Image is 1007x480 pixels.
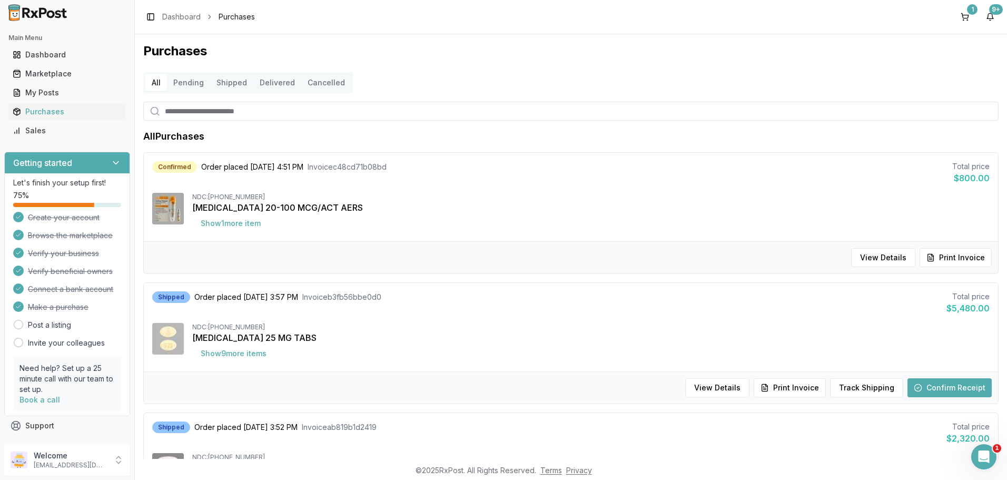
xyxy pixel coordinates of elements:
img: User avatar [11,452,27,468]
div: [MEDICAL_DATA] 25 MG TABS [192,331,990,344]
div: NDC: [PHONE_NUMBER] [192,323,990,331]
a: Post a listing [28,320,71,330]
span: Feedback [25,439,61,450]
div: NDC: [PHONE_NUMBER] [192,453,990,462]
span: Invoice c48cd71b08bd [308,162,387,172]
button: Cancelled [301,74,351,91]
button: Feedback [4,435,130,454]
span: 1 [993,444,1001,453]
a: Purchases [8,102,126,121]
span: Invoice ab819b1d2419 [302,422,377,433]
button: All [145,74,167,91]
div: Purchases [13,106,122,117]
span: 75 % [13,190,29,201]
a: Book a call [19,395,60,404]
iframe: Intercom live chat [971,444,996,469]
div: $5,480.00 [946,302,990,315]
button: Confirm Receipt [907,378,992,397]
a: Terms [540,466,562,475]
a: Dashboard [162,12,201,22]
span: Verify beneficial owners [28,266,113,277]
p: Need help? Set up a 25 minute call with our team to set up. [19,363,115,395]
h3: Getting started [13,156,72,169]
button: 1 [956,8,973,25]
div: 1 [967,4,978,15]
span: Purchases [219,12,255,22]
p: Welcome [34,450,107,461]
h1: Purchases [143,43,999,60]
button: Print Invoice [920,248,992,267]
button: My Posts [4,84,130,101]
div: Total price [946,422,990,432]
div: $2,320.00 [946,432,990,445]
button: Print Invoice [754,378,826,397]
span: Invoice b3fb56bbe0d0 [302,292,381,302]
button: Show9more items [192,344,275,363]
button: View Details [685,378,749,397]
button: Purchases [4,103,130,120]
span: Order placed [DATE] 3:52 PM [194,422,298,433]
button: Support [4,416,130,435]
img: RxPost Logo [4,4,72,21]
img: Combivent Respimat 20-100 MCG/ACT AERS [152,193,184,224]
span: Create your account [28,212,100,223]
button: 9+ [982,8,999,25]
span: Make a purchase [28,302,88,312]
span: Order placed [DATE] 3:57 PM [194,292,298,302]
a: Invite your colleagues [28,338,105,348]
a: My Posts [8,83,126,102]
div: Total price [952,161,990,172]
div: 9+ [989,4,1003,15]
span: Order placed [DATE] 4:51 PM [201,162,303,172]
div: My Posts [13,87,122,98]
img: Jardiance 25 MG TABS [152,323,184,355]
div: NDC: [PHONE_NUMBER] [192,193,990,201]
button: Delivered [253,74,301,91]
div: Marketplace [13,68,122,79]
div: Shipped [152,291,190,303]
h2: Main Menu [8,34,126,42]
span: Verify your business [28,248,99,259]
button: Shipped [210,74,253,91]
span: Connect a bank account [28,284,113,295]
button: Show1more item [192,214,269,233]
div: Shipped [152,422,190,433]
h1: All Purchases [143,129,204,144]
a: Marketplace [8,64,126,83]
div: $800.00 [952,172,990,184]
span: Browse the marketplace [28,230,113,241]
button: Track Shipping [830,378,903,397]
a: Dashboard [8,45,126,64]
div: Sales [13,125,122,136]
button: View Details [851,248,915,267]
div: Confirmed [152,161,197,173]
button: Pending [167,74,210,91]
a: Privacy [566,466,592,475]
div: Dashboard [13,50,122,60]
p: Let's finish your setup first! [13,178,121,188]
a: Sales [8,121,126,140]
button: Dashboard [4,46,130,63]
button: Sales [4,122,130,139]
nav: breadcrumb [162,12,255,22]
button: Marketplace [4,65,130,82]
div: [MEDICAL_DATA] 20-100 MCG/ACT AERS [192,201,990,214]
div: Total price [946,291,990,302]
p: [EMAIL_ADDRESS][DOMAIN_NAME] [34,461,107,469]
